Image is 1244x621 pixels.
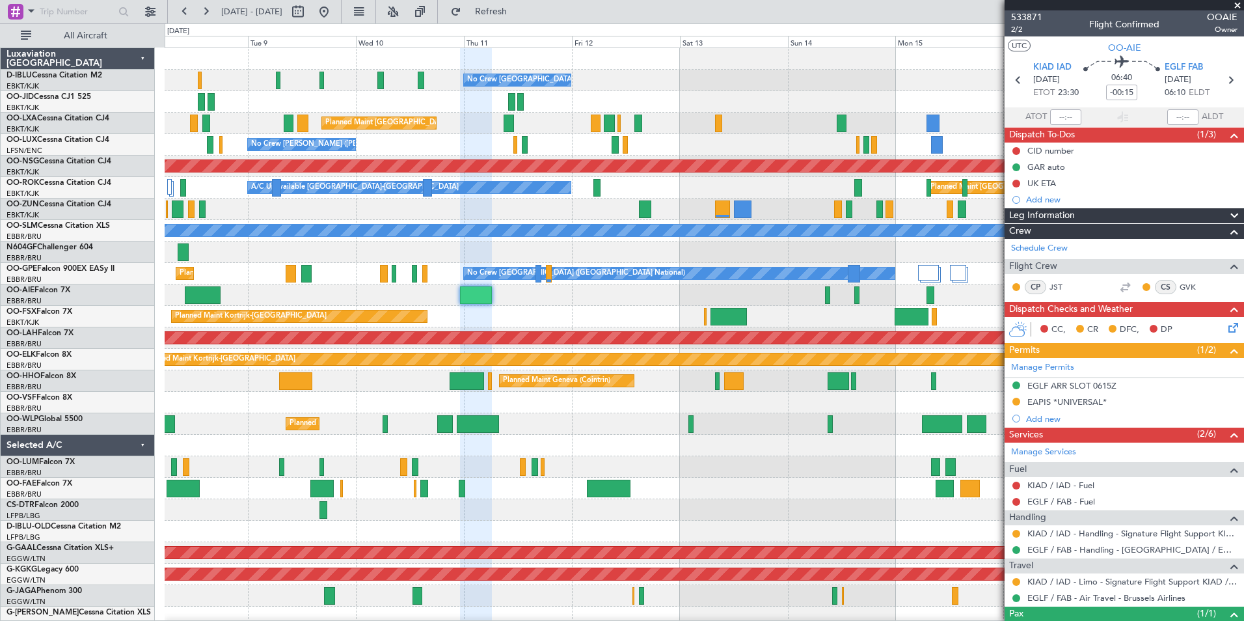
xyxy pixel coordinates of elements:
[7,93,34,101] span: OO-JID
[1087,324,1098,337] span: CR
[1120,324,1139,337] span: DFC,
[1026,413,1237,424] div: Add new
[7,394,36,402] span: OO-VSF
[1009,259,1057,274] span: Flight Crew
[7,115,109,122] a: OO-LXACessna Citation CJ4
[7,566,79,573] a: G-KGKGLegacy 600
[1009,343,1040,358] span: Permits
[1165,74,1191,87] span: [DATE]
[7,72,102,79] a: D-IBLUCessna Citation M2
[1026,194,1237,205] div: Add new
[356,36,464,48] div: Wed 10
[1011,242,1068,255] a: Schedule Crew
[1003,36,1111,48] div: Tue 16
[1033,87,1055,100] span: ETOT
[7,351,72,359] a: OO-ELKFalcon 8X
[1025,280,1046,294] div: CP
[7,609,151,616] a: G-[PERSON_NAME]Cessna Citation XLS
[325,113,561,133] div: Planned Maint [GEOGRAPHIC_DATA] ([GEOGRAPHIC_DATA] National)
[7,523,51,531] span: D-IBLU-OLD
[1111,72,1132,85] span: 06:40
[14,25,141,46] button: All Aircraft
[1027,178,1056,189] div: UK ETA
[7,351,36,359] span: OO-ELK
[7,93,91,101] a: OO-JIDCessna CJ1 525
[180,264,415,283] div: Planned Maint [GEOGRAPHIC_DATA] ([GEOGRAPHIC_DATA] National)
[467,264,685,283] div: No Crew [GEOGRAPHIC_DATA] ([GEOGRAPHIC_DATA] National)
[1165,61,1203,74] span: EGLF FAB
[1033,74,1060,87] span: [DATE]
[7,480,36,488] span: OO-FAE
[7,81,39,91] a: EBKT/KJK
[1011,446,1076,459] a: Manage Services
[1011,10,1042,24] span: 533871
[7,146,42,156] a: LFSN/ENC
[7,587,36,595] span: G-JAGA
[7,243,93,251] a: N604GFChallenger 604
[290,414,383,434] div: Planned Maint Milan (Linate)
[444,1,522,22] button: Refresh
[7,158,111,165] a: OO-NSGCessna Citation CJ4
[1027,480,1094,491] a: KIAD / IAD - Fuel
[7,458,39,466] span: OO-LUM
[1089,18,1159,31] div: Flight Confirmed
[40,2,115,21] input: Trip Number
[7,222,110,230] a: OO-SLMCessna Citation XLS
[7,286,70,294] a: OO-AIEFalcon 7X
[7,361,42,370] a: EBBR/BRU
[7,480,72,488] a: OO-FAEFalcon 7X
[7,124,39,134] a: EBKT/KJK
[7,575,46,585] a: EGGW/LTN
[1009,224,1031,239] span: Crew
[7,372,76,380] a: OO-HHOFalcon 8X
[7,566,37,573] span: G-KGKG
[7,532,40,542] a: LFPB/LBG
[7,136,109,144] a: OO-LUXCessna Citation CJ4
[7,404,42,413] a: EBBR/BRU
[7,72,32,79] span: D-IBLU
[7,329,74,337] a: OO-LAHFalcon 7X
[251,178,459,197] div: A/C Unavailable [GEOGRAPHIC_DATA]-[GEOGRAPHIC_DATA]
[7,103,39,113] a: EBKT/KJK
[1049,281,1079,293] a: JST
[7,210,39,220] a: EBKT/KJK
[1189,87,1210,100] span: ELDT
[7,179,39,187] span: OO-ROK
[7,308,36,316] span: OO-FSX
[1009,559,1033,573] span: Travel
[7,158,39,165] span: OO-NSG
[1155,280,1176,294] div: CS
[7,339,42,349] a: EBBR/BRU
[7,372,40,380] span: OO-HHO
[7,458,75,466] a: OO-LUMFalcon 7X
[251,135,407,154] div: No Crew [PERSON_NAME] ([PERSON_NAME])
[7,415,38,423] span: OO-WLP
[1027,396,1107,407] div: EAPIS *UNIVERSAL*
[7,609,79,616] span: G-[PERSON_NAME]
[7,597,46,607] a: EGGW/LTN
[1009,462,1027,477] span: Fuel
[464,36,572,48] div: Thu 11
[1197,128,1216,141] span: (1/3)
[7,200,39,208] span: OO-ZUN
[7,189,39,199] a: EBKT/KJK
[7,308,72,316] a: OO-FSXFalcon 7X
[7,136,37,144] span: OO-LUX
[1207,10,1237,24] span: OOAIE
[7,468,42,478] a: EBBR/BRU
[1051,324,1066,337] span: CC,
[7,382,42,392] a: EBBR/BRU
[7,200,111,208] a: OO-ZUNCessna Citation CJ4
[1009,428,1043,443] span: Services
[1027,145,1074,156] div: CID number
[503,371,610,391] div: Planned Maint Geneva (Cointrin)
[788,36,896,48] div: Sun 14
[1027,161,1065,172] div: GAR auto
[1009,208,1075,223] span: Leg Information
[34,31,137,40] span: All Aircraft
[1165,87,1185,100] span: 06:10
[572,36,680,48] div: Fri 12
[7,318,39,327] a: EBKT/KJK
[7,501,34,509] span: CS-DTR
[1202,111,1223,124] span: ALDT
